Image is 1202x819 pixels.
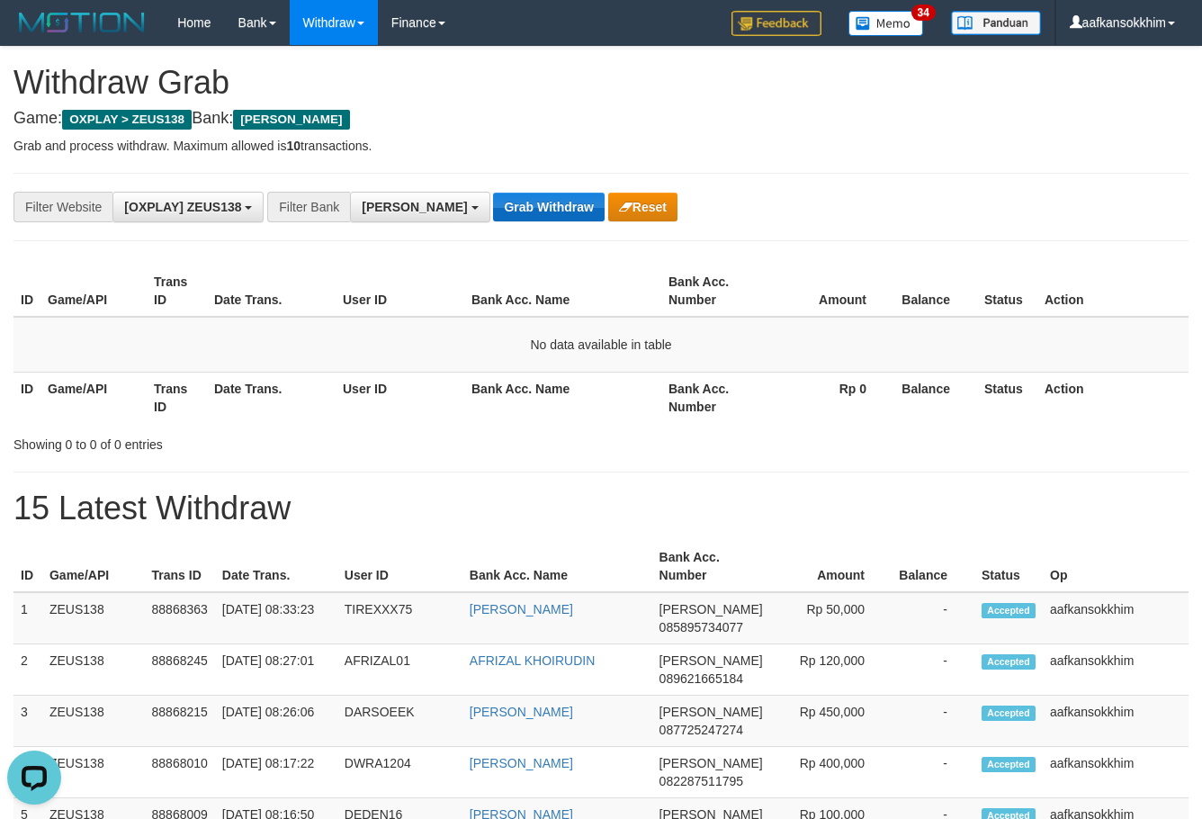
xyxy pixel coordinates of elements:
[767,265,893,317] th: Amount
[42,541,145,592] th: Game/API
[659,671,743,686] span: Copy 089621665184 to clipboard
[659,620,743,634] span: Copy 085895734077 to clipboard
[770,644,892,696] td: Rp 120,000
[951,11,1041,35] img: panduan.png
[608,193,677,221] button: Reset
[770,541,892,592] th: Amount
[470,756,573,770] a: [PERSON_NAME]
[215,592,337,644] td: [DATE] 08:33:23
[464,372,661,423] th: Bank Acc. Name
[982,654,1036,670] span: Accepted
[13,265,40,317] th: ID
[13,592,42,644] td: 1
[124,200,241,214] span: [OXPLAY] ZEUS138
[1037,265,1189,317] th: Action
[13,192,112,222] div: Filter Website
[731,11,821,36] img: Feedback.jpg
[770,747,892,798] td: Rp 400,000
[982,603,1036,618] span: Accepted
[13,428,488,454] div: Showing 0 to 0 of 0 entries
[470,653,596,668] a: AFRIZAL KHOIRUDIN
[233,110,349,130] span: [PERSON_NAME]
[13,696,42,747] td: 3
[215,541,337,592] th: Date Trans.
[215,696,337,747] td: [DATE] 08:26:06
[215,644,337,696] td: [DATE] 08:27:01
[207,265,336,317] th: Date Trans.
[40,372,147,423] th: Game/API
[207,372,336,423] th: Date Trans.
[892,644,974,696] td: -
[661,372,767,423] th: Bank Acc. Number
[659,774,743,788] span: Copy 082287511795 to clipboard
[13,644,42,696] td: 2
[659,705,763,719] span: [PERSON_NAME]
[893,265,977,317] th: Balance
[40,265,147,317] th: Game/API
[1043,747,1189,798] td: aafkansokkhim
[337,541,462,592] th: User ID
[1043,592,1189,644] td: aafkansokkhim
[911,4,936,21] span: 34
[147,265,207,317] th: Trans ID
[13,137,1189,155] p: Grab and process withdraw. Maximum allowed is transactions.
[337,644,462,696] td: AFRIZAL01
[770,592,892,644] td: Rp 50,000
[337,592,462,644] td: TIREXXX75
[977,265,1037,317] th: Status
[145,541,215,592] th: Trans ID
[1043,644,1189,696] td: aafkansokkhim
[42,696,145,747] td: ZEUS138
[892,747,974,798] td: -
[493,193,604,221] button: Grab Withdraw
[974,541,1043,592] th: Status
[982,706,1036,721] span: Accepted
[337,747,462,798] td: DWRA1204
[848,11,924,36] img: Button%20Memo.svg
[659,602,763,616] span: [PERSON_NAME]
[462,541,652,592] th: Bank Acc. Name
[13,110,1189,128] h4: Game: Bank:
[145,644,215,696] td: 88868245
[13,541,42,592] th: ID
[337,696,462,747] td: DARSOEEK
[470,705,573,719] a: [PERSON_NAME]
[145,696,215,747] td: 88868215
[215,747,337,798] td: [DATE] 08:17:22
[42,747,145,798] td: ZEUS138
[350,192,489,222] button: [PERSON_NAME]
[336,372,464,423] th: User ID
[659,653,763,668] span: [PERSON_NAME]
[892,592,974,644] td: -
[1037,372,1189,423] th: Action
[652,541,770,592] th: Bank Acc. Number
[145,592,215,644] td: 88868363
[661,265,767,317] th: Bank Acc. Number
[13,9,150,36] img: MOTION_logo.png
[893,372,977,423] th: Balance
[892,541,974,592] th: Balance
[1043,696,1189,747] td: aafkansokkhim
[145,747,215,798] td: 88868010
[470,602,573,616] a: [PERSON_NAME]
[112,192,264,222] button: [OXPLAY] ZEUS138
[982,757,1036,772] span: Accepted
[336,265,464,317] th: User ID
[892,696,974,747] td: -
[659,756,763,770] span: [PERSON_NAME]
[147,372,207,423] th: Trans ID
[659,723,743,737] span: Copy 087725247274 to clipboard
[977,372,1037,423] th: Status
[770,696,892,747] td: Rp 450,000
[1043,541,1189,592] th: Op
[13,490,1189,526] h1: 15 Latest Withdraw
[62,110,192,130] span: OXPLAY > ZEUS138
[362,200,467,214] span: [PERSON_NAME]
[286,139,300,153] strong: 10
[267,192,350,222] div: Filter Bank
[42,644,145,696] td: ZEUS138
[13,65,1189,101] h1: Withdraw Grab
[42,592,145,644] td: ZEUS138
[464,265,661,317] th: Bank Acc. Name
[767,372,893,423] th: Rp 0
